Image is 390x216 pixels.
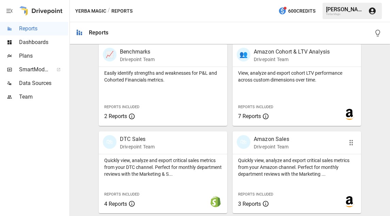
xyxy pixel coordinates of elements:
[254,56,330,63] p: Drivepoint Team
[19,25,68,33] span: Reports
[254,135,289,143] p: Amazon Sales
[237,135,250,149] div: 🛍
[237,48,250,61] div: 👥
[326,13,364,16] div: Yerba Magic
[344,196,355,207] img: amazon
[238,113,261,119] span: 7 Reports
[238,192,273,197] span: Reports Included
[104,113,127,119] span: 2 Reports
[89,29,108,36] div: Reports
[254,48,330,56] p: Amazon Cohort & LTV Analysis
[210,196,221,207] img: shopify
[104,70,222,83] p: Easily identify strengths and weaknesses for P&L and Cohorted Financials metrics.
[103,135,116,149] div: 🛍
[120,135,155,143] p: DTC Sales
[19,79,68,87] span: Data Sources
[238,105,273,109] span: Reports Included
[120,48,155,56] p: Benchmarks
[19,52,68,60] span: Plans
[254,143,289,150] p: Drivepoint Team
[104,201,127,207] span: 4 Reports
[238,201,261,207] span: 3 Reports
[19,66,49,74] span: SmartModel
[344,109,355,120] img: amazon
[120,143,155,150] p: Drivepoint Team
[19,38,68,46] span: Dashboards
[49,64,53,73] span: ™
[104,157,222,177] p: Quickly view, analyze and export critical sales metrics from your DTC channel. Perfect for monthl...
[120,56,155,63] p: Drivepoint Team
[108,7,110,15] div: /
[326,6,364,13] div: [PERSON_NAME]
[104,105,139,109] span: Reports Included
[238,157,356,177] p: Quickly view, analyze and export critical sales metrics from your Amazon channel. Perfect for mon...
[103,48,116,61] div: 📈
[288,7,315,15] span: 600 Credits
[238,70,356,83] p: View, analyze and export cohort LTV performance across custom dimensions over time.
[75,7,106,15] button: Yerba Magic
[276,5,318,17] button: 600Credits
[104,192,139,197] span: Reports Included
[19,93,68,101] span: Team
